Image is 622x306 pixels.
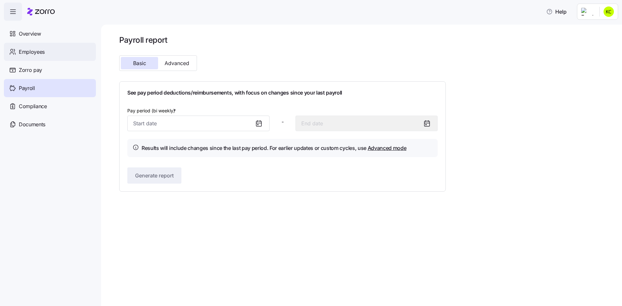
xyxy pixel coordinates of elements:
[546,8,567,16] span: Help
[127,89,438,96] h1: See pay period deductions/reimbursements, with focus on changes since your last payroll
[19,84,35,92] span: Payroll
[604,6,614,17] img: e67425c93d09431512f314eae4d103cc
[4,115,96,133] a: Documents
[541,5,572,18] button: Help
[4,25,96,43] a: Overview
[127,116,270,131] input: Start date
[295,116,438,131] input: End date
[142,144,407,152] h4: Results will include changes since the last pay period. For earlier updates or custom cycles, use
[19,48,45,56] span: Employees
[19,102,47,110] span: Compliance
[4,43,96,61] a: Employees
[4,79,96,97] a: Payroll
[135,172,174,179] span: Generate report
[19,120,45,129] span: Documents
[19,30,41,38] span: Overview
[4,97,96,115] a: Compliance
[165,61,189,66] span: Advanced
[581,8,594,16] img: Employer logo
[133,61,146,66] span: Basic
[127,167,181,184] button: Generate report
[119,35,446,45] h1: Payroll report
[368,145,407,151] a: Advanced mode
[4,61,96,79] a: Zorro pay
[127,107,177,114] label: Pay period (bi weekly)
[19,66,42,74] span: Zorro pay
[282,118,284,126] span: -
